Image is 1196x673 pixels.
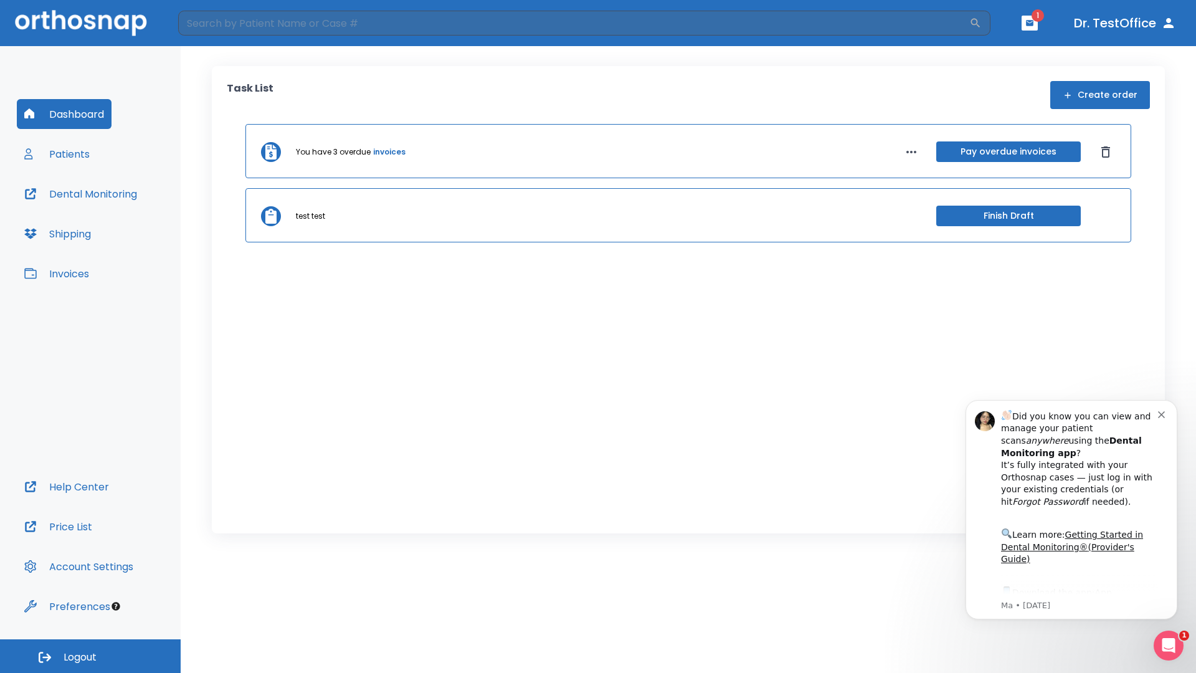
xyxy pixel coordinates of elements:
[15,10,147,36] img: Orthosnap
[17,139,97,169] button: Patients
[17,472,116,502] button: Help Center
[373,146,406,158] a: invoices
[936,206,1081,226] button: Finish Draft
[54,206,165,229] a: App Store
[296,146,371,158] p: You have 3 overdue
[17,512,100,542] button: Price List
[936,141,1081,162] button: Pay overdue invoices
[17,99,112,129] button: Dashboard
[1096,142,1116,162] button: Dismiss
[64,651,97,664] span: Logout
[1050,81,1150,109] button: Create order
[1179,631,1189,641] span: 1
[17,551,141,581] button: Account Settings
[54,219,211,230] p: Message from Ma, sent 2w ago
[1032,9,1044,22] span: 1
[17,259,97,289] button: Invoices
[178,11,969,36] input: Search by Patient Name or Case #
[947,381,1196,639] iframe: Intercom notifications message
[110,601,121,612] div: Tooltip anchor
[1154,631,1184,661] iframe: Intercom live chat
[17,591,118,621] button: Preferences
[17,179,145,209] button: Dental Monitoring
[296,211,325,222] p: test test
[17,219,98,249] button: Shipping
[1069,12,1181,34] button: Dr. TestOffice
[211,27,221,37] button: Dismiss notification
[54,203,211,267] div: Download the app: | ​ Let us know if you need help getting started!
[227,81,273,109] p: Task List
